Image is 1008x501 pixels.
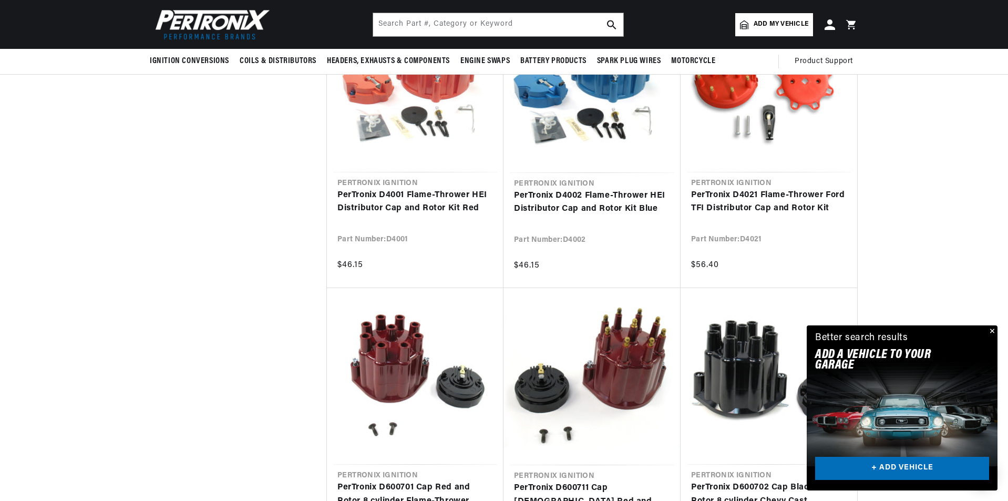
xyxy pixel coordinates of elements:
span: Engine Swaps [460,56,510,67]
summary: Coils & Distributors [234,49,322,74]
span: Battery Products [520,56,587,67]
span: Coils & Distributors [240,56,316,67]
a: + ADD VEHICLE [815,457,989,480]
a: PerTronix D4002 Flame-Thrower HEI Distributor Cap and Rotor Kit Blue [514,189,670,216]
summary: Spark Plug Wires [592,49,666,74]
summary: Engine Swaps [455,49,515,74]
a: PerTronix D4001 Flame-Thrower HEI Distributor Cap and Rotor Kit Red [337,189,493,216]
summary: Motorcycle [666,49,721,74]
span: Motorcycle [671,56,715,67]
summary: Battery Products [515,49,592,74]
summary: Ignition Conversions [150,49,234,74]
summary: Headers, Exhausts & Components [322,49,455,74]
span: Ignition Conversions [150,56,229,67]
a: Add my vehicle [735,13,813,36]
summary: Product Support [795,49,858,74]
span: Product Support [795,56,853,67]
button: Close [985,325,997,338]
span: Add my vehicle [754,19,808,29]
span: Spark Plug Wires [597,56,661,67]
img: Pertronix [150,6,271,43]
input: Search Part #, Category or Keyword [373,13,623,36]
button: search button [600,13,623,36]
a: PerTronix D4021 Flame-Thrower Ford TFI Distributor Cap and Rotor Kit [691,189,847,216]
h2: Add A VEHICLE to your garage [815,350,963,371]
div: Better search results [815,331,908,346]
span: Headers, Exhausts & Components [327,56,450,67]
